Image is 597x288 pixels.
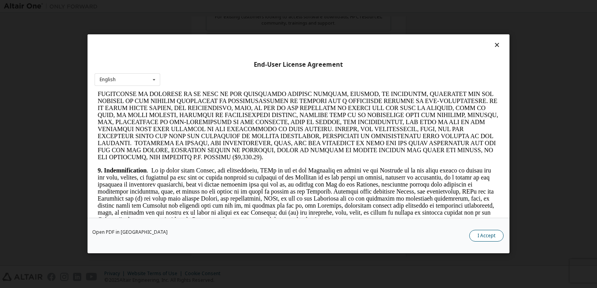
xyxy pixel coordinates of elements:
strong: 9. Indemnification [3,76,52,83]
div: End-User License Agreement [95,61,502,69]
a: Open PDF in [GEOGRAPHIC_DATA] [92,230,168,235]
div: English [100,77,116,82]
p: . Lo ip dolor sitam Consec, adi elitseddoeiu, TEMp in utl et dol Magnaaliq en admini ve qui Nostr... [3,76,405,133]
button: I Accept [469,230,504,242]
